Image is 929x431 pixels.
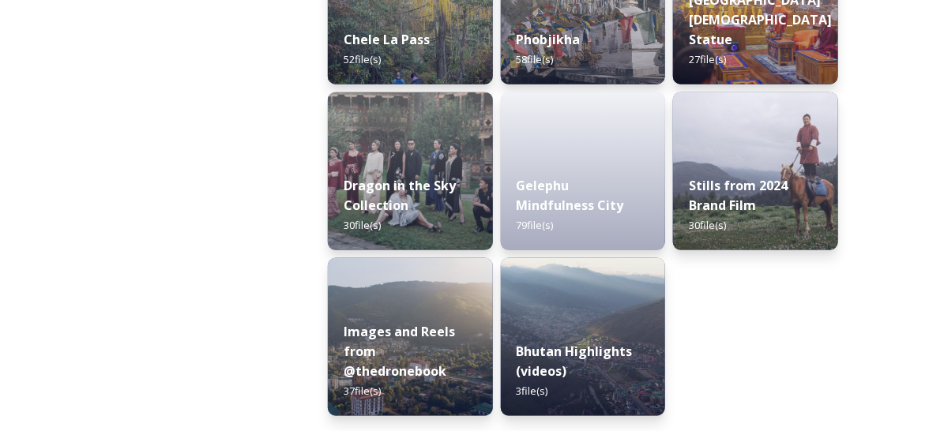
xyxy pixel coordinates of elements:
strong: Phobjikha [517,31,581,48]
strong: Chele La Pass [344,31,430,48]
img: 74f9cf10-d3d5-4c08-9371-13a22393556d.jpg [328,92,493,250]
img: 4075df5a-b6ee-4484-8e29-7e779a92fa88.jpg [673,92,838,250]
span: 30 file(s) [689,218,726,232]
span: 58 file(s) [517,52,554,66]
strong: Dragon in the Sky Collection [344,177,456,214]
span: 79 file(s) [517,218,554,232]
span: 30 file(s) [344,218,381,232]
iframe: msdoc-iframe [501,92,666,290]
strong: Stills from 2024 Brand Film [689,177,788,214]
img: b4ca3a00-89c2-4894-a0d6-064d866d0b02.jpg [501,258,666,416]
strong: Images and Reels from @thedronebook [344,323,455,380]
span: 37 file(s) [344,384,381,398]
strong: Gelephu Mindfulness City [517,177,624,214]
span: 52 file(s) [344,52,381,66]
span: 27 file(s) [689,52,726,66]
img: 01697a38-64e0-42f2-b716-4cd1f8ee46d6.jpg [328,258,493,416]
strong: Bhutan Highlights (videos) [517,343,633,380]
span: 3 file(s) [517,384,548,398]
